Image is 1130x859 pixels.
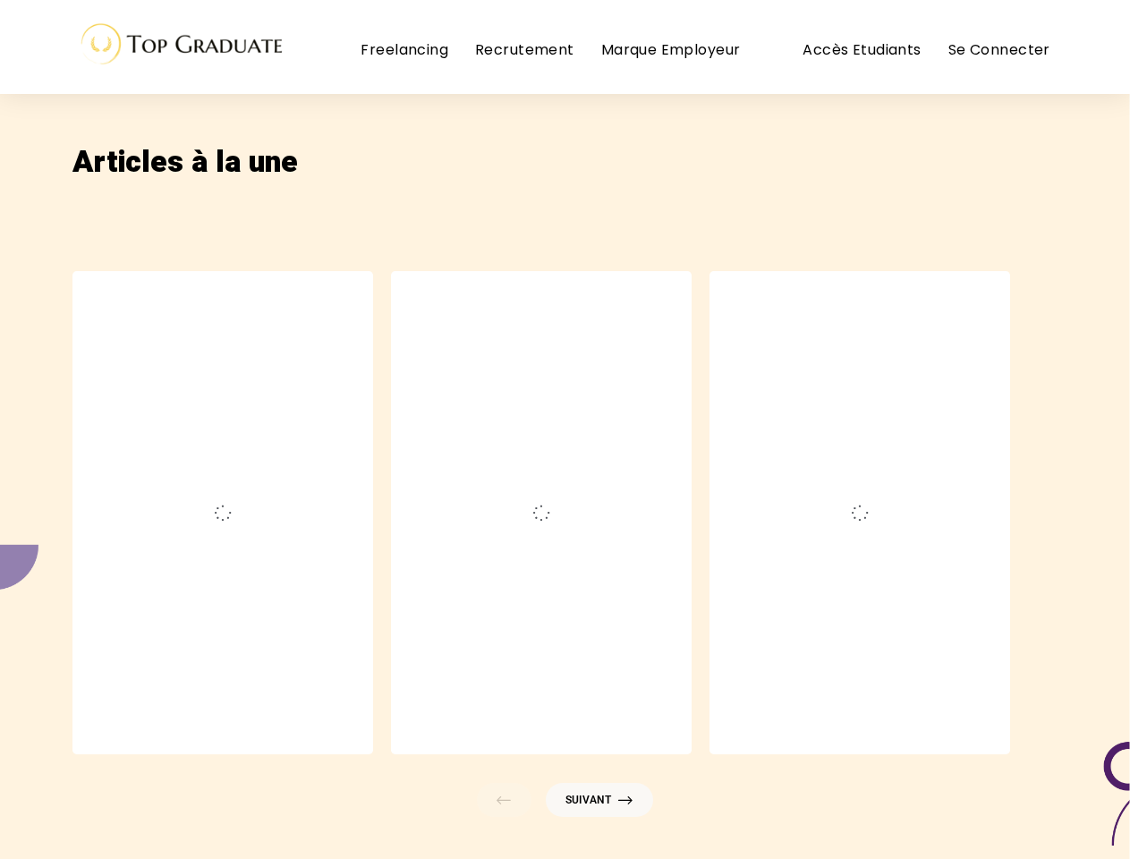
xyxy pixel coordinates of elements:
img: Blog [66,14,289,72]
a: Suivant [546,783,653,817]
a: Accès Etudiants [803,32,921,62]
a: Se Connecter [948,32,1050,62]
a: Freelancing [361,32,448,62]
h3: Articles à la une [72,144,298,181]
a: Marque Employeur [601,32,741,62]
a: Recrutement [475,32,574,62]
